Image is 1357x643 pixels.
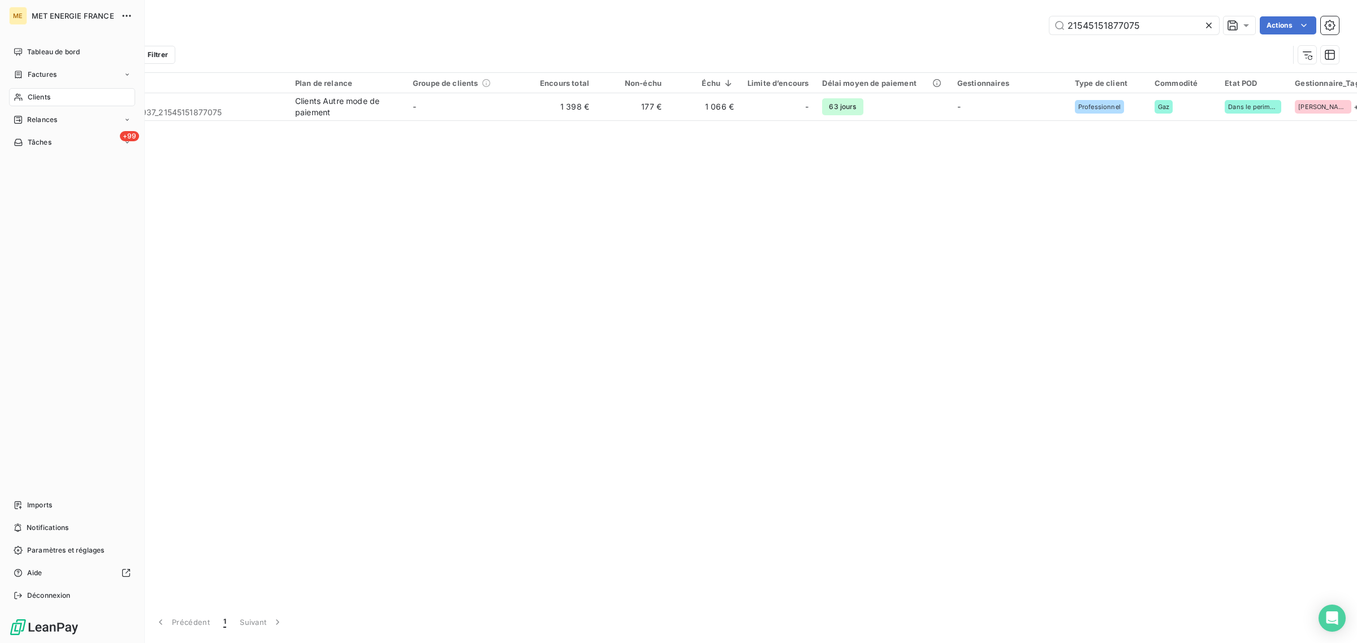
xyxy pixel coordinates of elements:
span: - [413,102,416,111]
td: 1 398 € [524,93,596,120]
span: METFRA000005937_21545151877075 [78,107,282,118]
div: Délai moyen de paiement [822,79,943,88]
span: Paramètres et réglages [27,545,104,555]
div: Plan de relance [295,79,399,88]
span: [PERSON_NAME] [1298,103,1348,110]
img: Logo LeanPay [9,618,79,636]
span: +99 [120,131,139,141]
span: MET ENERGIE FRANCE [32,11,114,20]
div: ME [9,7,27,25]
div: Open Intercom Messenger [1319,605,1346,632]
td: 177 € [596,93,668,120]
span: Relances [27,115,57,125]
a: Aide [9,564,135,582]
button: 1 [217,610,233,634]
div: Clients Autre mode de paiement [295,95,399,118]
button: Suivant [233,610,290,634]
div: Échu [675,79,734,88]
span: Groupe de clients [413,79,478,88]
div: Type de client [1075,79,1141,88]
span: Aide [27,568,42,578]
span: Notifications [27,523,68,533]
span: Imports [27,500,52,510]
span: Déconnexion [27,590,71,601]
button: Précédent [148,610,217,634]
span: Factures [28,69,57,80]
div: Limite d’encours [747,79,809,88]
td: 1 066 € [668,93,741,120]
span: Tableau de bord [27,47,80,57]
button: Actions [1260,16,1316,34]
div: Gestionnaires [957,79,1061,88]
div: Commodité [1155,79,1211,88]
span: Dans le perimetre [1228,103,1278,110]
input: Rechercher [1049,16,1219,34]
div: Encours total [530,79,589,88]
span: Professionnel [1078,103,1121,110]
span: Clients [28,92,50,102]
span: Tâches [28,137,51,147]
span: Gaz [1158,103,1169,110]
span: - [957,102,961,111]
div: Non-échu [603,79,662,88]
span: 1 [223,616,226,628]
span: 63 jours [822,98,863,115]
button: Filtrer [123,46,175,64]
span: - [805,101,809,112]
div: Etat POD [1225,79,1281,88]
